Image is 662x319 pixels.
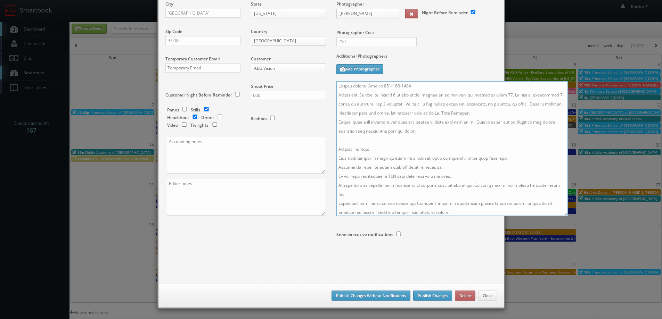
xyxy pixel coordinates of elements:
button: Publish Changes Without Notifications [332,291,410,301]
label: Country [251,28,267,34]
label: City [165,1,173,7]
label: Night Before Reminder [422,10,468,16]
label: Video [167,122,178,128]
label: Customer Night Before Reminder [165,92,232,98]
input: Shoot Price [251,91,326,100]
input: Photographer Cost [336,37,417,46]
a: [GEOGRAPHIC_DATA] [251,36,326,46]
label: Reshoot [251,116,267,121]
span: [PERSON_NAME] [340,9,391,18]
label: Customer [251,56,271,62]
input: Zip Code [165,36,240,45]
label: State [251,1,262,7]
input: City [165,9,240,18]
label: Twilights [190,122,209,128]
a: [PERSON_NAME] [336,9,400,18]
a: [US_STATE] [251,9,326,18]
label: Send executive notifications [336,232,393,237]
button: Delete [455,291,475,301]
span: AEG Vision [254,64,317,73]
input: Temporary Email [165,64,240,73]
a: AEG Vision [251,64,326,73]
label: Additional Photographers [336,53,497,62]
button: Close [478,291,497,301]
label: Photographer Cost [331,30,502,35]
label: Headshots [167,115,189,120]
span: [US_STATE] [254,9,317,18]
label: Shoot Price [251,83,273,89]
label: Stills [191,107,200,113]
button: Publish Changes [413,291,452,301]
label: Panos [167,107,179,113]
label: Temporary Customer Email [165,56,220,62]
label: Zip Code [165,28,182,34]
label: Drone [201,115,214,120]
span: [GEOGRAPHIC_DATA] [254,36,317,45]
label: Photographer [336,1,364,7]
button: Add Photographer [336,64,383,74]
